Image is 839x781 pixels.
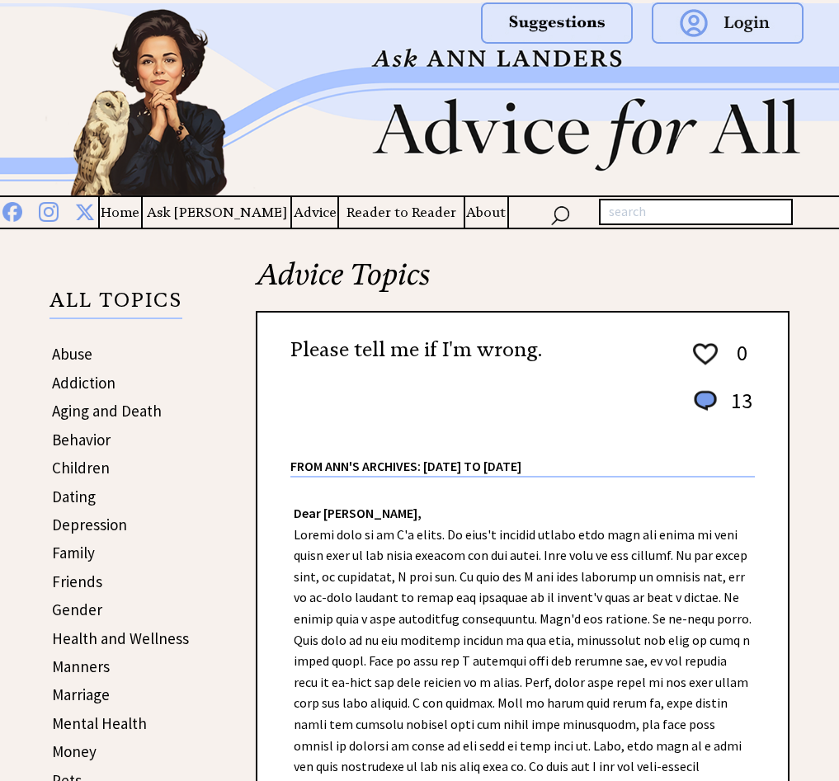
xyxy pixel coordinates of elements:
[52,685,110,704] a: Marriage
[691,388,720,414] img: message_round%201.png
[52,430,111,449] a: Behavior
[652,2,804,44] img: login.png
[52,458,110,478] a: Children
[100,202,141,223] a: Home
[550,202,570,226] img: search_nav.png
[2,199,22,222] img: facebook%20blue.png
[52,344,92,364] a: Abuse
[290,337,542,363] h2: Please tell me if I'm wrong.
[52,741,97,761] a: Money
[256,255,790,311] h2: Advice Topics
[52,401,162,421] a: Aging and Death
[52,600,102,619] a: Gender
[290,432,755,476] div: From Ann's Archives: [DATE] to [DATE]
[39,199,59,222] img: instagram%20blue.png
[52,572,102,591] a: Friends
[723,339,753,385] td: 0
[691,340,720,369] img: heart_outline%201.png
[52,543,95,562] a: Family
[465,202,507,223] a: About
[481,2,633,44] img: suggestions.png
[339,202,464,223] a: Reader to Reader
[52,487,96,506] a: Dating
[52,515,127,534] a: Depression
[52,628,189,648] a: Health and Wellness
[52,656,110,676] a: Manners
[723,387,753,430] td: 13
[52,373,115,393] a: Addiction
[75,200,95,222] img: x%20blue.png
[294,505,422,521] strong: Dear [PERSON_NAME],
[49,291,182,319] p: ALL TOPICS
[52,713,147,733] a: Mental Health
[143,202,290,223] a: Ask [PERSON_NAME]
[599,199,793,225] input: search
[292,202,337,223] a: Advice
